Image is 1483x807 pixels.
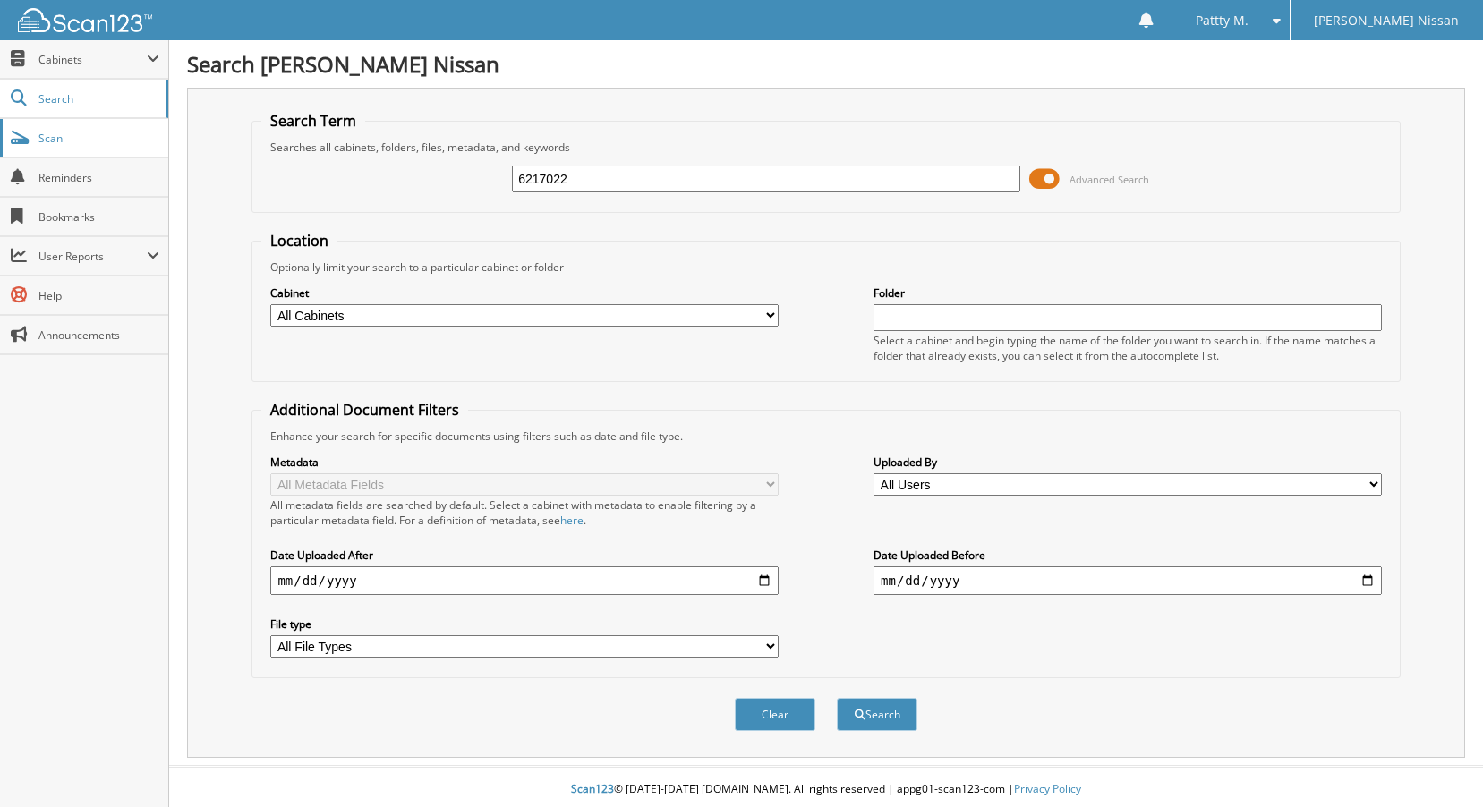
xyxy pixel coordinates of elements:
[261,400,468,420] legend: Additional Document Filters
[18,8,152,32] img: scan123-logo-white.svg
[874,333,1382,363] div: Select a cabinet and begin typing the name of the folder you want to search in. If the name match...
[270,566,779,595] input: start
[261,111,365,131] legend: Search Term
[874,285,1382,301] label: Folder
[261,259,1390,275] div: Optionally limit your search to a particular cabinet or folder
[1196,15,1249,26] span: Pattty M.
[261,231,337,251] legend: Location
[1314,15,1459,26] span: [PERSON_NAME] Nissan
[38,209,159,225] span: Bookmarks
[1014,781,1081,796] a: Privacy Policy
[38,249,147,264] span: User Reports
[874,454,1382,470] label: Uploaded By
[261,429,1390,444] div: Enhance your search for specific documents using filters such as date and file type.
[270,497,779,528] div: All metadata fields are searched by default. Select a cabinet with metadata to enable filtering b...
[560,513,584,528] a: here
[187,49,1465,79] h1: Search [PERSON_NAME] Nissan
[261,140,1390,155] div: Searches all cabinets, folders, files, metadata, and keywords
[38,131,159,146] span: Scan
[38,52,147,67] span: Cabinets
[837,698,917,731] button: Search
[874,566,1382,595] input: end
[735,698,815,731] button: Clear
[1070,173,1149,186] span: Advanced Search
[270,454,779,470] label: Metadata
[270,616,779,632] label: File type
[38,327,159,343] span: Announcements
[270,548,779,563] label: Date Uploaded After
[38,91,157,106] span: Search
[571,781,614,796] span: Scan123
[270,285,779,301] label: Cabinet
[874,548,1382,563] label: Date Uploaded Before
[38,288,159,303] span: Help
[38,170,159,185] span: Reminders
